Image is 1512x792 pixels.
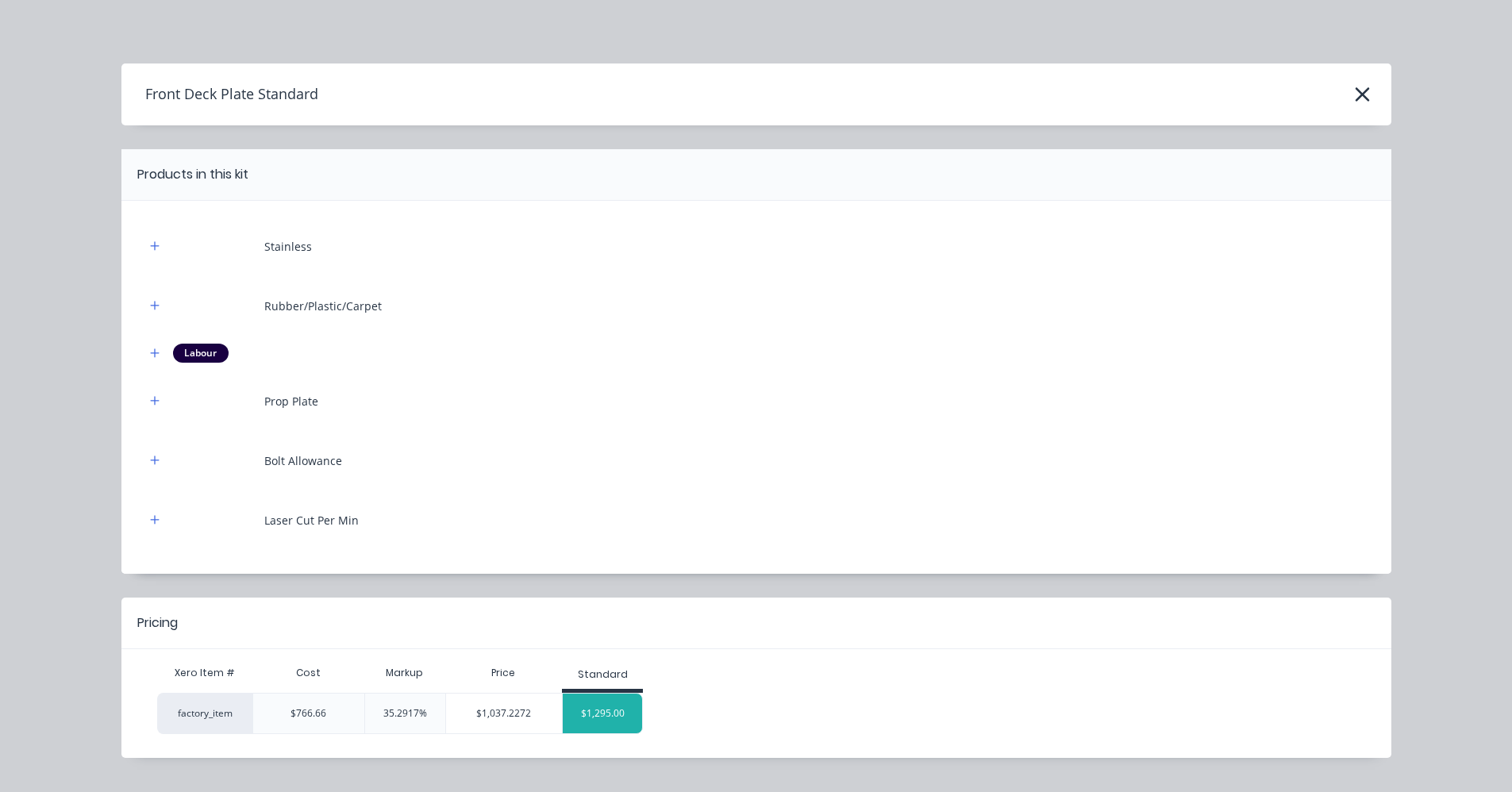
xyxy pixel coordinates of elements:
[252,693,364,734] div: $766.66
[157,693,252,734] div: factory_item
[445,657,563,689] div: Price
[121,79,318,110] h4: Front Deck Plate Standard
[264,452,342,469] div: Bolt Allowance
[264,512,359,529] div: Laser Cut Per Min
[157,657,252,689] div: Xero Item #
[264,393,318,409] div: Prop Plate
[137,613,178,632] div: Pricing
[137,165,248,184] div: Products in this kit
[446,694,563,733] div: $1,037.2272
[264,238,312,255] div: Stainless
[173,344,229,363] div: Labour
[364,693,445,734] div: 35.2917%
[364,657,445,689] div: Markup
[563,694,642,733] div: $1,295.00
[264,298,382,314] div: Rubber/Plastic/Carpet
[252,657,364,689] div: Cost
[578,667,628,682] div: Standard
